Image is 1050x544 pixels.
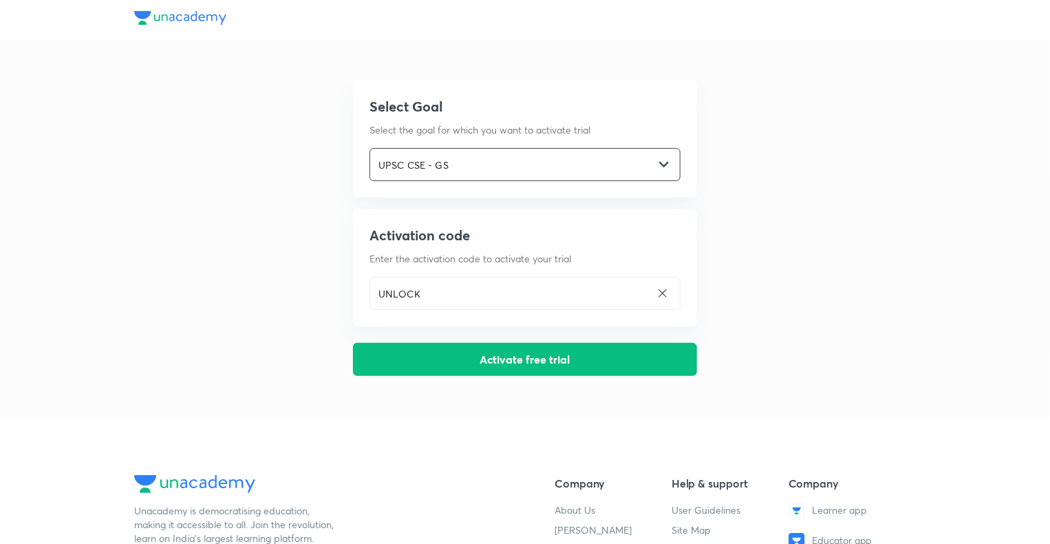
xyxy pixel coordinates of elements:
img: Learner app [789,503,805,519]
a: Learner app [789,503,894,519]
a: Site Map [672,523,711,536]
h5: Company [555,475,661,492]
a: About Us [555,503,595,516]
button: Activate free trial [353,343,697,376]
h5: Help & support [672,475,778,492]
img: Unacademy [134,11,226,25]
p: Select the goal for which you want to activate trial [369,123,681,137]
a: User Guidelines [672,503,740,516]
img: Unacademy Logo [134,475,255,493]
h5: Company [789,475,894,492]
img: - [659,160,669,169]
p: Enter the activation code to activate your trial [369,251,681,266]
h5: Select Goal [369,96,681,117]
a: [PERSON_NAME] [555,523,632,536]
a: Unacademy [134,11,226,28]
input: Select goal [370,151,654,179]
input: Enter activation code [370,280,651,308]
h5: Activation code [369,225,681,246]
